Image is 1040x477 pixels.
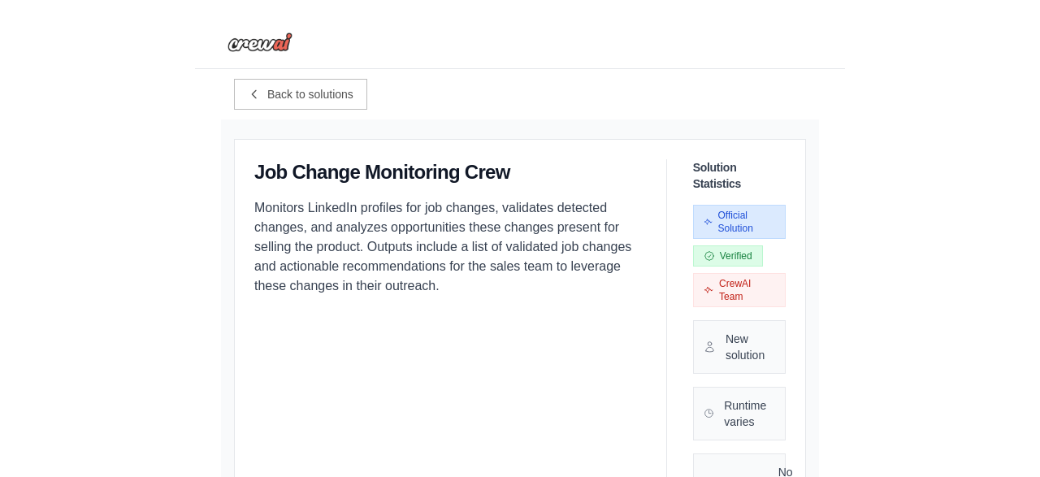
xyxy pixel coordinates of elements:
h1: Job Change Monitoring Crew [254,159,510,185]
span: CrewAI Team [693,273,786,307]
span: Official Solution [693,205,786,239]
img: Logo [227,33,292,52]
span: Runtime varies [724,397,775,430]
p: Monitors LinkedIn profiles for job changes, validates detected changes, and analyzes opportunitie... [254,198,640,296]
span: Verified [693,245,763,267]
a: Back to solutions [234,79,367,110]
h3: Solution Statistics [693,159,786,192]
span: Back to solutions [267,86,353,102]
span: New solution [726,331,775,363]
